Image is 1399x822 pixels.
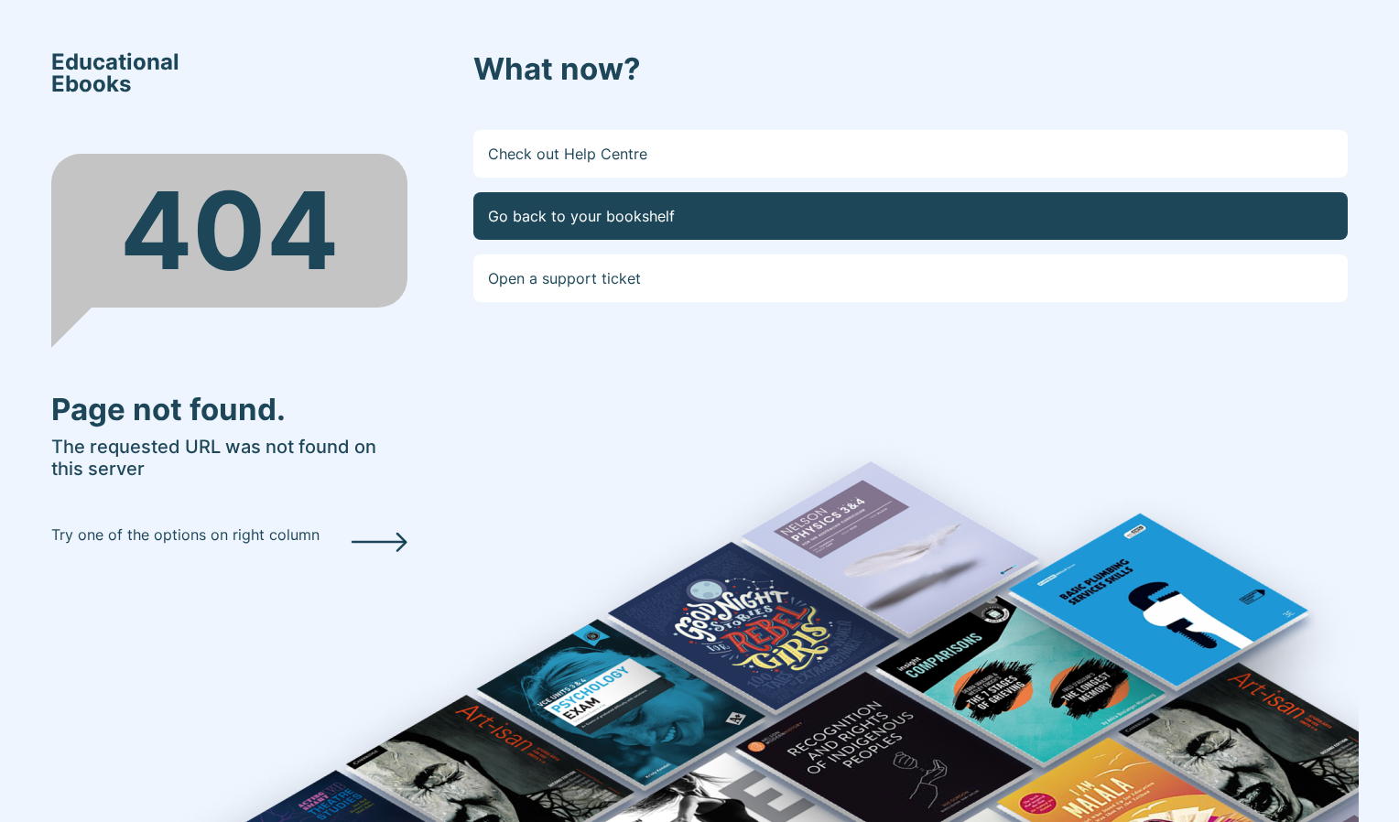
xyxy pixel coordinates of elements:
a: Go back to your bookshelf [473,192,1348,240]
h3: What now? [473,51,1348,88]
a: Check out Help Centre [473,130,1348,178]
a: Open a support ticket [473,254,1348,302]
span: Educational Ebooks [51,51,179,95]
h5: The requested URL was not found on this server [51,436,407,480]
h3: Page not found. [51,392,407,428]
p: Try one of the options on right column [51,524,320,546]
div: 404 [51,154,407,308]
